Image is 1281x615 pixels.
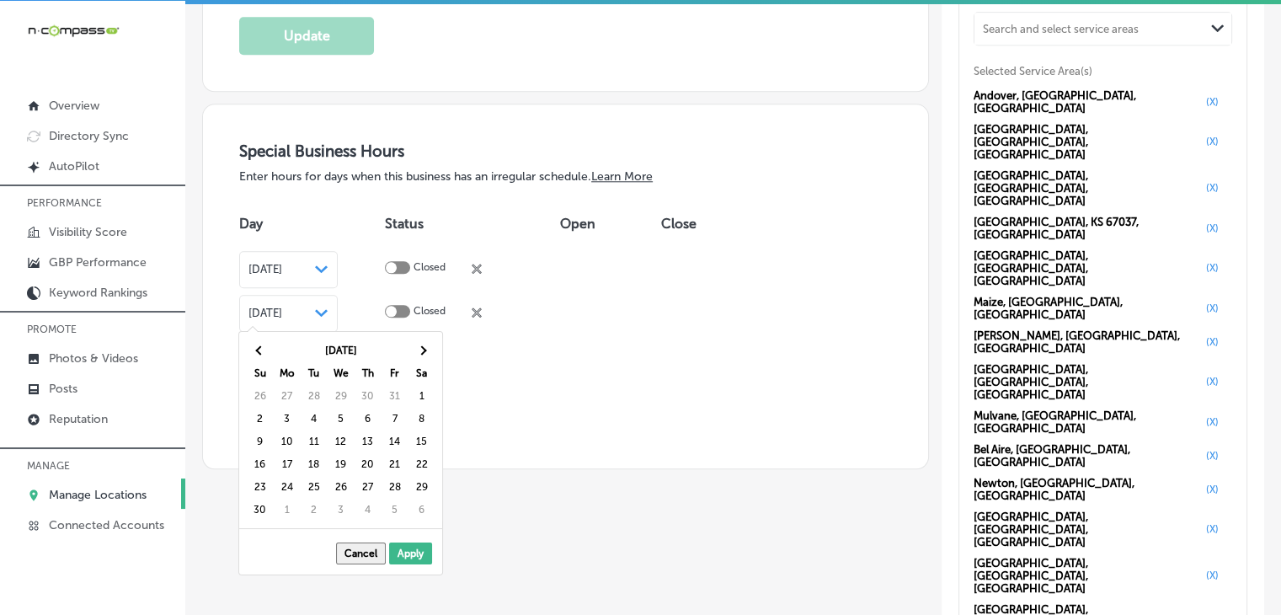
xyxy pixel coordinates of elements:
td: 6 [408,499,435,521]
td: 15 [408,430,435,453]
span: [GEOGRAPHIC_DATA], [GEOGRAPHIC_DATA], [GEOGRAPHIC_DATA] [974,169,1201,207]
td: 2 [247,408,274,430]
td: 3 [328,499,355,521]
span: [PERSON_NAME], [GEOGRAPHIC_DATA], [GEOGRAPHIC_DATA] [974,329,1201,355]
th: Th [355,362,382,385]
td: 6 [355,408,382,430]
button: (X) [1201,375,1224,388]
td: 18 [301,453,328,476]
button: (X) [1201,95,1224,109]
td: 26 [247,385,274,408]
h3: Special Business Hours [239,142,892,161]
button: (X) [1201,483,1224,496]
div: Keywords by Traffic [186,99,284,110]
p: Reputation [49,412,108,426]
td: 17 [274,453,301,476]
th: Status [385,201,561,248]
td: 22 [408,453,435,476]
p: Enter hours for days when this business has an irregular schedule. [239,169,892,184]
td: 5 [382,499,408,521]
td: 27 [355,476,382,499]
span: [DATE] [248,307,282,319]
p: Visibility Score [49,225,127,239]
td: 10 [274,430,301,453]
td: 13 [355,430,382,453]
span: [GEOGRAPHIC_DATA], [GEOGRAPHIC_DATA], [GEOGRAPHIC_DATA] [974,123,1201,161]
td: 30 [247,499,274,521]
p: Keyword Rankings [49,286,147,300]
img: tab_keywords_by_traffic_grey.svg [168,98,181,111]
button: Cancel [336,543,386,564]
img: website_grey.svg [27,44,40,57]
button: (X) [1201,302,1224,315]
button: (X) [1201,569,1224,582]
p: Connected Accounts [49,518,164,532]
td: 2 [301,499,328,521]
td: 16 [247,453,274,476]
img: 660ab0bf-5cc7-4cb8-ba1c-48b5ae0f18e60NCTV_CLogo_TV_Black_-500x88.png [27,23,120,39]
th: Open [560,201,660,248]
td: 5 [328,408,355,430]
button: (X) [1201,415,1224,429]
span: [GEOGRAPHIC_DATA], [GEOGRAPHIC_DATA], [GEOGRAPHIC_DATA] [974,363,1201,401]
p: Manage Locations [49,488,147,502]
span: Andover, [GEOGRAPHIC_DATA], [GEOGRAPHIC_DATA] [974,89,1201,115]
td: 1 [274,499,301,521]
td: 27 [274,385,301,408]
th: We [328,362,355,385]
th: Tu [301,362,328,385]
td: 20 [355,453,382,476]
button: Update [239,17,374,55]
span: Selected Service Area(s) [974,65,1092,78]
td: 14 [382,430,408,453]
p: GBP Performance [49,255,147,270]
td: 28 [301,385,328,408]
p: Overview [49,99,99,113]
div: Domain Overview [64,99,151,110]
td: 23 [247,476,274,499]
span: [GEOGRAPHIC_DATA], KS 67037, [GEOGRAPHIC_DATA] [974,216,1201,241]
img: logo_orange.svg [27,27,40,40]
th: Sa [408,362,435,385]
th: [DATE] [274,340,408,362]
button: (X) [1201,449,1224,463]
button: (X) [1201,222,1224,235]
span: [GEOGRAPHIC_DATA], [GEOGRAPHIC_DATA], [GEOGRAPHIC_DATA] [974,557,1201,595]
div: v 4.0.25 [47,27,83,40]
img: tab_domain_overview_orange.svg [45,98,59,111]
td: 9 [247,430,274,453]
td: 7 [382,408,408,430]
button: (X) [1201,522,1224,536]
td: 21 [382,453,408,476]
td: 3 [274,408,301,430]
td: 8 [408,408,435,430]
td: 19 [328,453,355,476]
th: Day [239,201,385,248]
span: Maize, [GEOGRAPHIC_DATA], [GEOGRAPHIC_DATA] [974,296,1201,321]
th: Fr [382,362,408,385]
td: 24 [274,476,301,499]
p: Posts [49,382,77,396]
td: 29 [408,476,435,499]
td: 25 [301,476,328,499]
td: 4 [355,499,382,521]
div: Search and select service areas [983,22,1139,35]
a: Learn More [591,169,653,184]
p: Closed [414,261,446,277]
td: 30 [355,385,382,408]
button: (X) [1201,135,1224,148]
th: Mo [274,362,301,385]
span: Mulvane, [GEOGRAPHIC_DATA], [GEOGRAPHIC_DATA] [974,409,1201,435]
button: Apply [389,543,432,564]
div: Domain: [DOMAIN_NAME] [44,44,185,57]
td: 28 [382,476,408,499]
th: Su [247,362,274,385]
span: [GEOGRAPHIC_DATA], [GEOGRAPHIC_DATA], [GEOGRAPHIC_DATA] [974,511,1201,548]
td: 29 [328,385,355,408]
td: 12 [328,430,355,453]
td: 11 [301,430,328,453]
td: 26 [328,476,355,499]
td: 4 [301,408,328,430]
span: Newton, [GEOGRAPHIC_DATA], [GEOGRAPHIC_DATA] [974,477,1201,502]
button: (X) [1201,181,1224,195]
